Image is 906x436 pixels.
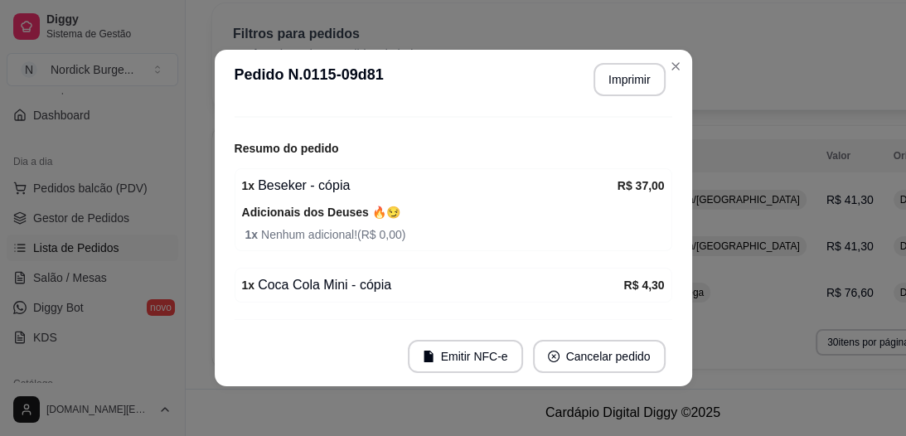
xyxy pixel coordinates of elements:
[245,228,261,241] strong: 1 x
[423,351,434,362] span: file
[594,63,666,96] button: Imprimir
[235,142,339,155] strong: Resumo do pedido
[242,179,255,192] strong: 1 x
[662,53,689,80] button: Close
[242,279,255,292] strong: 1 x
[548,351,560,362] span: close-circle
[533,340,666,373] button: close-circleCancelar pedido
[618,179,665,192] strong: R$ 37,00
[242,275,624,295] div: Coca Cola Mini - cópia
[408,340,523,373] button: fileEmitir NFC-e
[242,176,618,196] div: Beseker - cópia
[245,225,665,244] span: Nenhum adicional! ( R$ 0,00 )
[623,279,664,292] strong: R$ 4,30
[242,206,400,219] strong: Adicionais dos Deuses 🔥😏
[235,63,384,96] h3: Pedido N. 0115-09d81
